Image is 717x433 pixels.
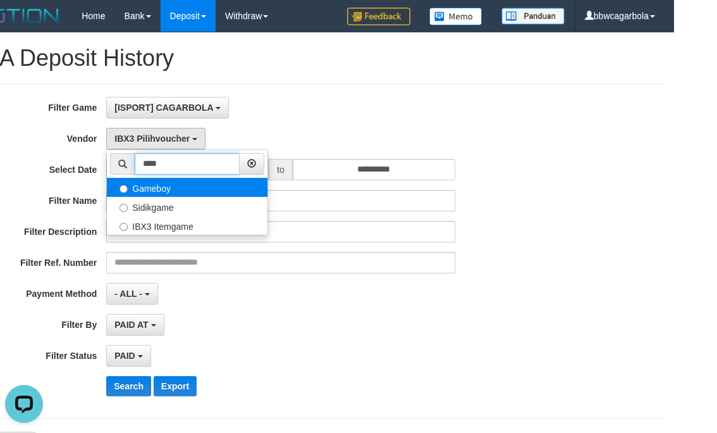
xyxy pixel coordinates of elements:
[106,97,229,118] button: [ISPORT] CAGARBOLA
[120,223,128,231] input: IBX3 Itemgame
[114,289,142,299] span: - ALL -
[347,8,410,25] img: Feedback.jpg
[106,345,150,367] button: PAID
[154,376,197,396] button: Export
[120,185,128,193] input: Gameboy
[114,103,213,113] span: [ISPORT] CAGARBOLA
[107,178,267,197] label: Gameboy
[501,8,565,25] img: panduan.png
[106,283,157,304] button: - ALL -
[107,197,267,216] label: Sidikgame
[114,134,190,144] span: IBX3 Pilihvoucher
[114,351,135,361] span: PAID
[107,216,267,235] label: IBX3 Itemgame
[106,314,164,336] button: PAID AT
[106,376,151,396] button: Search
[106,128,205,149] button: IBX3 Pilihvoucher
[120,204,128,212] input: Sidikgame
[5,5,43,43] button: Open LiveChat chat widget
[269,159,293,180] span: to
[114,320,148,330] span: PAID AT
[429,8,482,25] img: Button%20Memo.svg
